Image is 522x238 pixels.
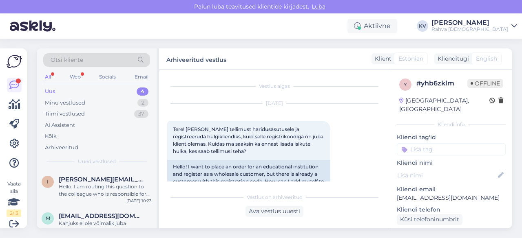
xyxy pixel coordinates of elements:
[309,3,328,10] span: Luba
[167,160,330,196] div: Hello! I want to place an order for an educational institution and register as a wholesale custom...
[45,110,85,118] div: Tiimi vestlused
[397,133,506,142] p: Kliendi tag'id
[467,79,503,88] span: Offline
[59,220,152,234] div: Kahjuks ei ole võimalik juba vormistatud tellimusi omavahel ühendada ega tarneviisi muuta. Palun ...
[45,144,78,152] div: Arhiveeritud
[45,87,55,96] div: Uus
[59,212,144,220] span: merilypuusta@gmail.com
[59,176,144,183] span: irina.viik@arsam.ee
[397,121,506,128] div: Kliendi info
[137,99,148,107] div: 2
[246,206,303,217] div: Ava vestlus uuesti
[7,180,21,217] div: Vaata siia
[399,96,489,114] div: [GEOGRAPHIC_DATA], [GEOGRAPHIC_DATA]
[431,20,508,26] div: [PERSON_NAME]
[51,56,83,64] span: Otsi kliente
[137,87,148,96] div: 4
[59,183,152,198] div: Hello, I am routing this question to the colleague who is responsible for this topic. The reply m...
[167,83,382,90] div: Vestlus algas
[45,99,85,107] div: Minu vestlused
[43,72,53,82] div: All
[431,26,508,33] div: Rahva [DEMOGRAPHIC_DATA]
[166,53,226,64] label: Arhiveeritud vestlus
[167,100,382,107] div: [DATE]
[434,55,469,63] div: Klienditugi
[397,159,506,167] p: Kliendi nimi
[47,179,49,185] span: i
[397,214,462,225] div: Küsi telefoninumbrit
[247,194,303,201] span: Vestlus on arhiveeritud
[126,198,152,204] div: [DATE] 10:23
[398,55,423,63] span: Estonian
[417,20,428,32] div: KV
[46,215,50,221] span: m
[372,55,391,63] div: Klient
[173,126,325,154] span: Tere! [PERSON_NAME] tellimust haridusasutusele ja registreeruda hulgikliendiks, kuid selle regist...
[397,143,506,155] input: Lisa tag
[133,72,150,82] div: Email
[476,55,497,63] span: English
[397,171,496,180] input: Lisa nimi
[7,55,22,68] img: Askly Logo
[97,72,117,82] div: Socials
[404,81,407,87] span: y
[134,110,148,118] div: 37
[397,194,506,202] p: [EMAIL_ADDRESS][DOMAIN_NAME]
[78,158,116,165] span: Uued vestlused
[45,121,75,129] div: AI Assistent
[45,132,57,140] div: Kõik
[416,79,467,88] div: # yhb6zklm
[7,210,21,217] div: 2 / 3
[68,72,82,82] div: Web
[397,205,506,214] p: Kliendi telefon
[347,19,397,33] div: Aktiivne
[431,20,517,33] a: [PERSON_NAME]Rahva [DEMOGRAPHIC_DATA]
[397,185,506,194] p: Kliendi email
